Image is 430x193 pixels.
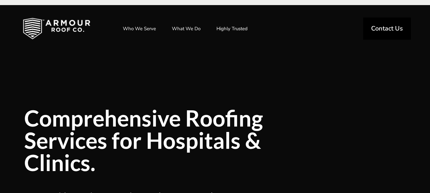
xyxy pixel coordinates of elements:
[210,21,254,37] a: Highly Trusted
[371,25,403,32] span: Contact Us
[116,21,162,37] a: Who We Serve
[24,107,307,174] span: Comprehensive Roofing Services for Hospitals & Clinics.
[363,17,411,40] a: Contact Us
[166,21,207,37] a: What We Do
[13,13,101,45] img: Industrial and Commercial Roofing Company | Armour Roof Co.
